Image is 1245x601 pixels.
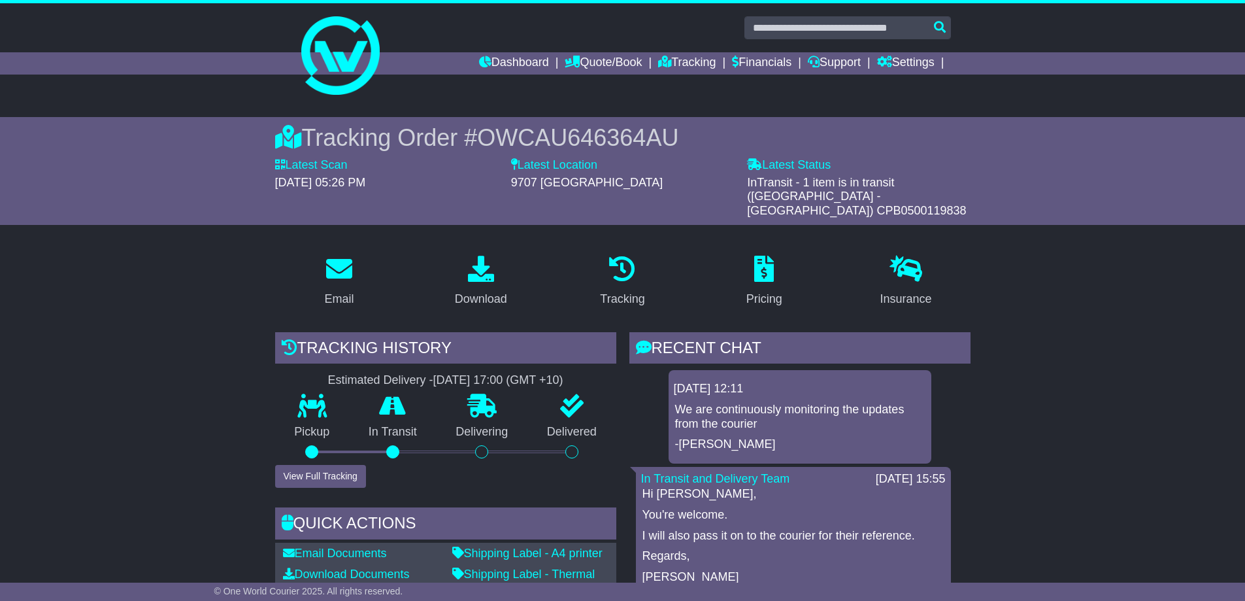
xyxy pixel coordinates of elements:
a: Shipping Label - Thermal printer [452,568,595,595]
div: Download [455,290,507,308]
a: Pricing [738,251,791,313]
a: Tracking [658,52,716,75]
span: [DATE] 05:26 PM [275,176,366,189]
span: InTransit - 1 item is in transit ([GEOGRAPHIC_DATA] - [GEOGRAPHIC_DATA]) CPB0500119838 [747,176,966,217]
div: [DATE] 12:11 [674,382,926,396]
p: Hi [PERSON_NAME], [642,487,944,502]
p: Pickup [275,425,350,439]
div: Email [324,290,354,308]
div: Tracking Order # [275,124,971,152]
p: You're welcome. [642,508,944,523]
p: Delivering [437,425,528,439]
a: In Transit and Delivery Team [641,472,790,485]
a: Email [316,251,362,313]
a: Support [808,52,861,75]
label: Latest Status [747,158,831,173]
a: Shipping Label - A4 printer [452,547,603,560]
a: Financials [732,52,791,75]
a: Quote/Book [565,52,642,75]
p: Delivered [527,425,616,439]
div: [DATE] 17:00 (GMT +10) [433,373,563,388]
a: Insurance [872,251,940,313]
a: Email Documents [283,547,387,560]
a: Download [446,251,516,313]
div: Insurance [880,290,932,308]
a: Dashboard [479,52,549,75]
span: OWCAU646364AU [477,124,678,151]
div: Tracking [600,290,644,308]
p: [PERSON_NAME] [642,570,944,585]
div: Quick Actions [275,507,616,543]
p: In Transit [349,425,437,439]
label: Latest Location [511,158,597,173]
span: © One World Courier 2025. All rights reserved. [214,586,403,596]
p: I will also pass it on to the courier for their reference. [642,529,944,543]
a: Tracking [591,251,653,313]
button: View Full Tracking [275,465,366,488]
div: [DATE] 15:55 [876,472,946,487]
div: Pricing [746,290,782,308]
p: Regards, [642,549,944,564]
span: 9707 [GEOGRAPHIC_DATA] [511,176,663,189]
a: Download Documents [283,568,410,581]
div: RECENT CHAT [629,332,971,368]
a: Settings [877,52,935,75]
p: -[PERSON_NAME] [675,438,925,452]
p: We are continuously monitoring the updates from the courier [675,403,925,431]
div: Tracking history [275,332,616,368]
div: Estimated Delivery - [275,373,616,388]
label: Latest Scan [275,158,348,173]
